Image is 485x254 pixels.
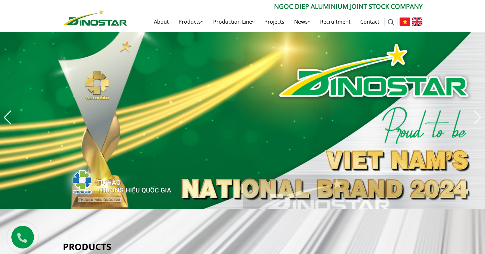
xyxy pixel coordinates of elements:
a: News [289,11,315,32]
a: About [149,11,174,32]
img: Tiếng Việt [399,17,410,26]
a: Products [63,240,111,253]
img: search [388,19,394,26]
img: Nhôm Dinostar [63,9,127,26]
a: Recruitment [315,11,355,32]
a: Nhôm Dinostar [63,8,127,25]
img: thqg [53,158,172,202]
a: Products [174,11,208,32]
a: Production Line [208,11,260,32]
a: Projects [260,11,289,32]
p: Ngoc Diep Aluminium Joint Stock Company [127,2,422,11]
a: Contact [355,11,384,32]
img: English [412,17,422,26]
